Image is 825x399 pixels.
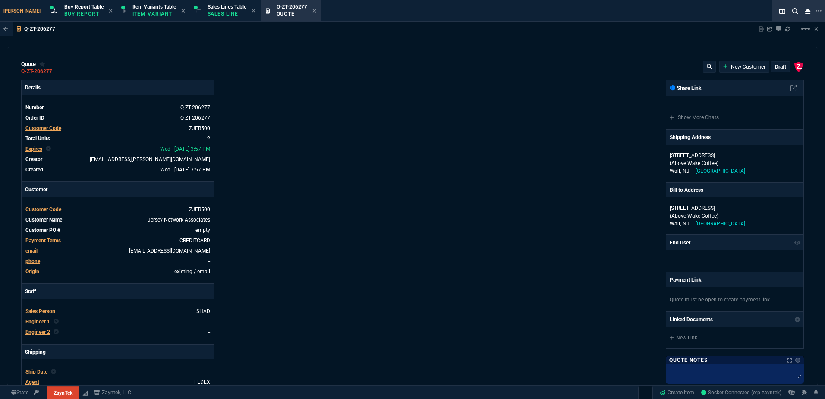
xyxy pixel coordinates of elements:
[3,26,8,32] nx-icon: Back to Table
[25,155,211,164] tr: undefined
[21,71,52,72] a: Q-ZT-206277
[25,124,211,133] tr: undefined
[25,136,50,142] span: Total Units
[22,284,214,299] p: Staff
[25,114,211,122] tr: See Marketplace Order
[25,378,211,386] tr: undefined
[25,236,211,245] tr: undefined
[25,103,211,112] tr: See Marketplace Order
[25,226,211,234] tr: undefined
[90,156,210,162] span: seti.shadab@fornida.com
[252,8,255,15] nx-icon: Close Tab
[189,206,210,212] span: ZJER500
[312,8,316,15] nx-icon: Close Tab
[789,6,802,16] nx-icon: Search
[701,389,781,396] a: pqhk-99z_FTYbjVPAAC5
[64,4,104,10] span: Buy Report Table
[207,136,210,142] span: 2
[25,125,61,131] span: Customer Code
[25,115,44,121] span: Order ID
[25,145,211,153] tr: undefined
[670,212,800,220] p: (Above Wake Coffee)
[277,4,307,10] span: Q-ZT-206277
[691,168,694,174] span: --
[277,10,307,17] p: Quote
[670,334,800,342] a: New Link
[208,369,210,375] span: --
[25,269,39,275] a: Origin
[670,221,681,227] span: Wall,
[54,328,59,336] nx-icon: Clear selected rep
[670,316,713,323] p: Linked Documents
[723,63,766,71] a: New Customer
[25,328,211,336] tr: undefined
[25,247,211,255] tr: officemanager@jerseynetwork.com
[196,308,210,314] a: SHAD
[25,307,211,316] tr: undefined
[25,367,211,376] tr: undefined
[39,61,45,68] div: Add to Watchlist
[21,61,45,68] div: quote
[180,104,210,111] span: See Marketplace Order
[179,237,210,244] a: CREDITCARD
[160,146,210,152] span: 2025-10-22T15:57:47.168Z
[25,156,42,162] span: Creator
[64,10,104,17] p: Buy Report
[800,24,811,34] mat-icon: Example home icon
[22,345,214,359] p: Shipping
[208,258,210,264] a: --
[25,206,61,212] span: Customer Code
[25,217,62,223] span: Customer Name
[25,267,211,276] tr: undefined
[680,258,683,264] span: --
[109,8,113,15] nx-icon: Close Tab
[25,227,60,233] span: Customer PO #
[696,168,745,174] span: [GEOGRAPHIC_DATA]
[25,167,43,173] span: Created
[25,237,61,244] span: Payment Terms
[25,329,50,335] span: Engineer 2
[691,221,694,227] span: --
[25,308,55,314] span: Sales Person
[3,8,44,14] span: [PERSON_NAME]
[208,10,246,17] p: Sales Line
[670,152,800,159] p: [STREET_ADDRESS]
[683,221,690,227] span: NJ
[25,165,211,174] tr: undefined
[676,258,678,264] span: --
[670,239,690,247] p: End User
[24,25,55,32] p: Q-ZT-206277
[802,6,814,16] nx-icon: Close Workbench
[25,258,40,264] span: phone
[189,125,210,131] a: ZJER500
[670,133,711,141] p: Shipping Address
[670,84,701,92] p: Share Link
[194,379,210,385] a: FEDEX
[696,221,745,227] span: [GEOGRAPHIC_DATA]
[25,319,50,325] span: Engineer 1
[208,329,210,335] a: --
[180,115,210,121] a: See Marketplace Order
[669,357,708,364] p: Quote Notes
[46,145,51,153] nx-icon: Clear selected rep
[814,25,818,32] a: Hide Workbench
[25,104,44,111] span: Number
[670,114,719,120] a: Show More Chats
[25,146,42,152] span: Expires
[671,258,674,264] span: --
[208,319,210,325] a: --
[91,389,134,396] a: msbcCompanyName
[25,134,211,143] tr: undefined
[22,182,214,197] p: Customer
[31,389,41,396] a: API TOKEN
[160,167,210,173] span: 2025-10-08T15:57:47.168Z
[25,205,211,214] tr: undefined
[683,168,690,174] span: NJ
[181,8,185,15] nx-icon: Close Tab
[670,204,800,212] p: [STREET_ADDRESS]
[51,368,56,376] nx-icon: Clear selected rep
[208,4,246,10] span: Sales Lines Table
[25,248,38,254] span: email
[816,7,822,15] nx-icon: Open New Tab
